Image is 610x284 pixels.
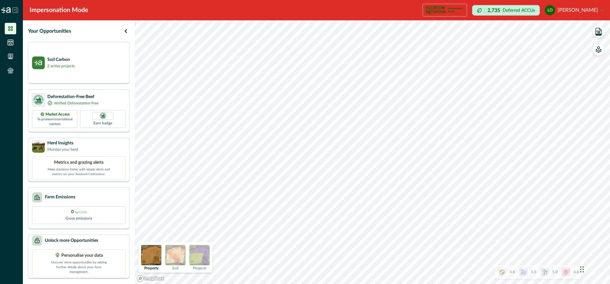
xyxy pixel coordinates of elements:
[28,27,71,35] p: Your Opportunities
[552,269,558,275] p: 5.0
[580,260,584,279] div: Drag
[47,147,78,152] p: Monitor your herd
[54,100,98,106] p: Verified Deforestation-Free
[193,266,206,270] p: Projects
[65,215,92,221] p: Gross emissions
[189,245,210,265] img: projects preview
[54,159,104,166] p: Metrics and grazing alerts
[1,7,11,13] img: Logo
[61,252,103,259] p: Personalise your data
[137,275,165,282] a: Mapbox logo
[93,120,112,126] p: Earn badge
[47,56,75,63] p: Soil Carbon
[141,245,161,265] img: property preview
[531,269,536,275] p: 3.1
[165,245,186,265] img: soil preview
[573,269,579,275] p: 4.6
[99,112,107,120] img: DFB badge
[45,237,98,244] p: Unlock more Opportunities
[71,209,87,215] p: 0
[425,5,445,15] img: certification logo
[47,166,111,177] p: Make decisions faster with simple alerts and metrics on your livestock’s behaviour.
[510,269,515,275] p: 4.8
[47,94,98,100] p: Deforestation-Free Beef
[32,94,44,106] img: certification logo
[47,63,75,69] p: 2 active projects
[47,140,78,147] p: Herd Insights
[75,211,87,214] span: kg CO2e
[36,117,73,127] p: To premium international markets
[45,111,70,117] p: Market Access
[503,8,535,13] p: Deferred ACCUs
[487,8,500,13] p: 2,735
[545,3,604,18] button: leonie doran[PERSON_NAME]
[448,7,464,13] p: Independent Audit
[47,259,111,274] p: Uncover more opportunities by adding further details about your farm management.
[144,266,159,270] p: Property
[45,194,75,201] p: Farm Emissions
[578,254,610,284] iframe: Chat Widget
[30,5,88,15] div: Impersonation Mode
[172,266,179,270] p: Soil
